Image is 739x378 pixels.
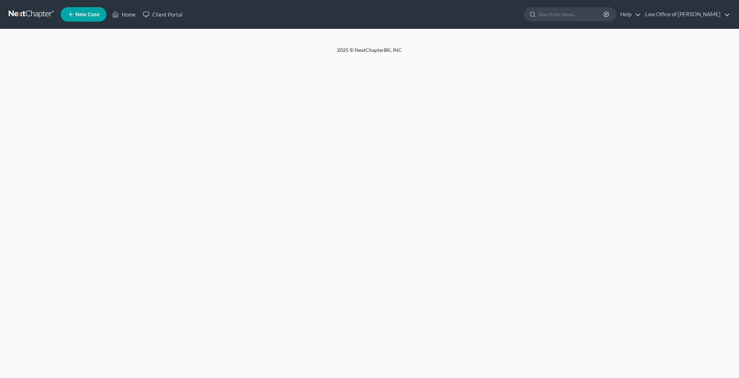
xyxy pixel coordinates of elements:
a: Help [617,8,641,21]
div: 2025 © NextChapterBK, INC [164,46,575,59]
span: New Case [75,12,100,17]
a: Client Portal [139,8,186,21]
a: Law Office of [PERSON_NAME] [642,8,730,21]
a: Home [109,8,139,21]
input: Search by name... [538,8,604,21]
